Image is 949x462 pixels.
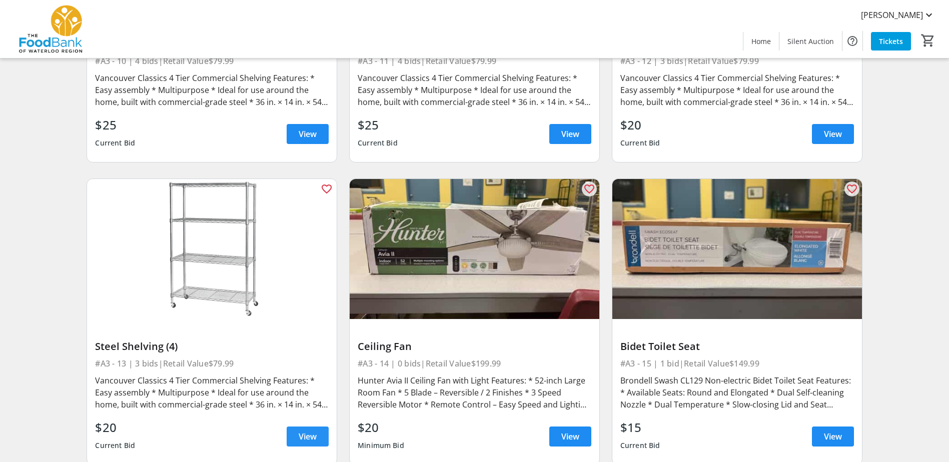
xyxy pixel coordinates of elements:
[779,32,842,50] a: Silent Auction
[87,179,337,319] img: Steel Shelving (4)
[358,54,591,68] div: #A3 - 11 | 4 bids | Retail Value $79.99
[358,134,398,152] div: Current Bid
[871,32,911,50] a: Tickets
[95,72,329,108] div: Vancouver Classics 4 Tier Commercial Shelving Features: * Easy assembly * Multipurpose * Ideal fo...
[350,179,599,319] img: Ceiling Fan
[620,418,660,436] div: $15
[812,124,854,144] a: View
[561,128,579,140] span: View
[824,430,842,442] span: View
[846,183,858,195] mat-icon: favorite_outline
[824,128,842,140] span: View
[812,426,854,446] a: View
[287,426,329,446] a: View
[842,31,862,51] button: Help
[549,426,591,446] a: View
[358,356,591,370] div: #A3 - 14 | 0 bids | Retail Value $199.99
[95,356,329,370] div: #A3 - 13 | 3 bids | Retail Value $79.99
[620,134,660,152] div: Current Bid
[787,36,834,46] span: Silent Auction
[95,116,135,134] div: $25
[95,134,135,152] div: Current Bid
[583,183,595,195] mat-icon: favorite_outline
[358,374,591,410] div: Hunter Avia II Ceiling Fan with Light Features: * 52-inch Large Room Fan * 5 Blade – Reversible /...
[299,430,317,442] span: View
[95,436,135,454] div: Current Bid
[95,418,135,436] div: $20
[620,374,854,410] div: Brondell Swash CL129 Non-electric Bidet Toilet Seat Features: * Available Seats: Round and Elonga...
[612,179,862,319] img: Bidet Toilet Seat
[743,32,779,50] a: Home
[853,7,943,23] button: [PERSON_NAME]
[95,54,329,68] div: #A3 - 10 | 4 bids | Retail Value $79.99
[861,9,923,21] span: [PERSON_NAME]
[95,374,329,410] div: Vancouver Classics 4 Tier Commercial Shelving Features: * Easy assembly * Multipurpose * Ideal fo...
[358,418,404,436] div: $20
[358,72,591,108] div: Vancouver Classics 4 Tier Commercial Shelving Features: * Easy assembly * Multipurpose * Ideal fo...
[620,54,854,68] div: #A3 - 12 | 3 bids | Retail Value $79.99
[358,340,591,352] div: Ceiling Fan
[287,124,329,144] a: View
[6,4,95,54] img: The Food Bank of Waterloo Region's Logo
[620,356,854,370] div: #A3 - 15 | 1 bid | Retail Value $149.99
[879,36,903,46] span: Tickets
[321,183,333,195] mat-icon: favorite_outline
[620,436,660,454] div: Current Bid
[620,340,854,352] div: Bidet Toilet Seat
[919,31,937,49] button: Cart
[620,116,660,134] div: $20
[358,116,398,134] div: $25
[358,436,404,454] div: Minimum Bid
[95,340,329,352] div: Steel Shelving (4)
[549,124,591,144] a: View
[299,128,317,140] span: View
[751,36,771,46] span: Home
[561,430,579,442] span: View
[620,72,854,108] div: Vancouver Classics 4 Tier Commercial Shelving Features: * Easy assembly * Multipurpose * Ideal fo...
